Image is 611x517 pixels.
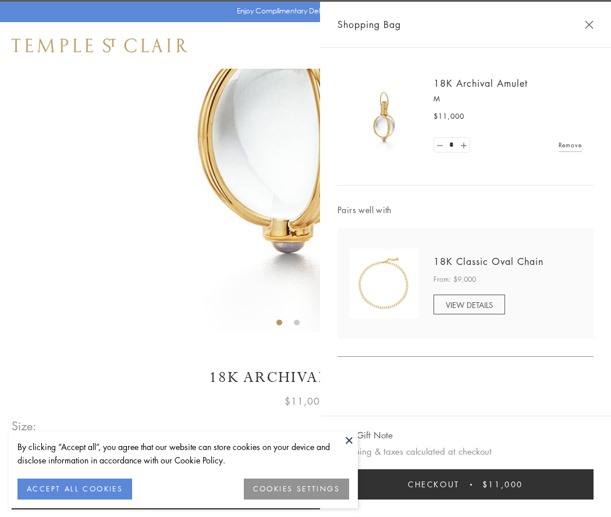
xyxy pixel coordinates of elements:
[349,82,419,151] img: 18K Archival Amulet
[434,77,528,90] a: 18K Archival Amulet
[559,139,582,151] a: Remove
[244,479,349,500] button: COOKIES SETTINGS
[446,299,493,310] span: VIEW DETAILS
[17,479,132,500] button: ACCEPT ALL COOKIES
[585,20,594,29] button: Close Shopping Bag
[338,17,401,32] span: Shopping Bag
[482,478,523,491] span: $11,000
[338,469,594,500] button: Checkout $11,000
[434,93,582,105] p: M
[338,444,594,459] p: Shipping & taxes calculated at checkout
[434,111,464,122] span: $11,000
[17,440,349,467] div: By clicking “Accept all”, you agree that our website can store cookies on your device and disclos...
[285,394,326,409] span: $11,000
[434,274,476,285] span: From: $9,000
[457,138,469,153] a: Set quantity to 2
[237,5,369,17] p: Enjoy Complimentary Delivery & Returns
[12,416,37,435] span: Size:
[434,255,543,268] a: 18K Classic Oval Chain
[12,38,187,52] img: Temple St. Clair
[338,203,594,217] span: Pairs well with
[338,428,393,442] button: Add Gift Note
[12,367,599,388] h1: 18K Archival Amulet
[434,295,505,314] a: VIEW DETAILS
[408,478,460,491] span: Checkout
[434,138,446,153] a: Set quantity to 0
[349,249,419,318] img: N88865-OV18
